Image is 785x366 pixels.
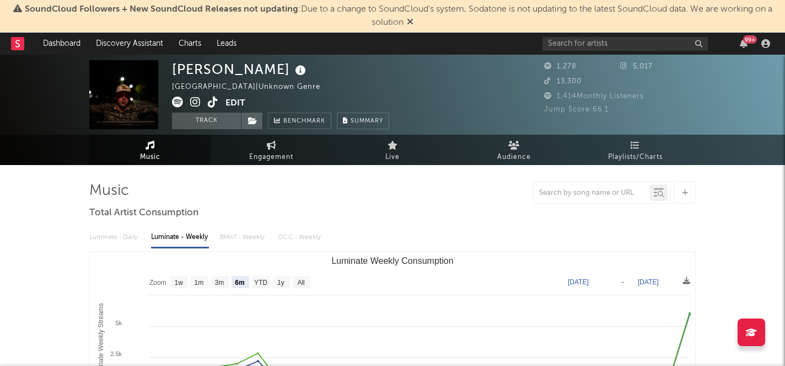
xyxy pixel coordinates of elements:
a: Live [332,135,453,165]
button: Track [172,113,241,129]
text: Zoom [149,279,166,287]
text: 2.5k [110,351,122,357]
div: Luminate - Weekly [151,228,209,247]
button: 99+ [740,39,748,48]
a: Benchmark [268,113,331,129]
span: Summary [351,118,383,124]
span: Live [385,151,400,164]
div: 99 + [743,35,757,44]
div: [PERSON_NAME] [172,60,309,78]
span: 1,278 [544,63,577,70]
button: Summary [337,113,389,129]
text: → [619,278,626,286]
text: YTD [254,279,267,287]
span: Music [140,151,160,164]
a: Discovery Assistant [88,33,171,55]
span: Audience [497,151,531,164]
text: 3m [215,279,224,287]
span: Total Artist Consumption [89,206,198,220]
input: Search by song name or URL [534,189,650,198]
a: Audience [453,135,574,165]
span: 1,414 Monthly Listeners [544,93,644,100]
input: Search for artists [542,37,708,51]
a: Charts [171,33,209,55]
span: 13,300 [544,78,582,85]
text: [DATE] [568,278,589,286]
div: [GEOGRAPHIC_DATA] | Unknown Genre [172,81,333,94]
span: SoundCloud Followers + New SoundCloud Releases not updating [25,5,298,14]
span: Dismiss [407,18,413,27]
a: Playlists/Charts [574,135,696,165]
text: 1w [175,279,184,287]
a: Dashboard [35,33,88,55]
text: 1y [277,279,284,287]
span: Jump Score: 66.1 [544,106,609,113]
text: 6m [235,279,244,287]
a: Engagement [211,135,332,165]
span: 5,017 [620,63,653,70]
text: 5k [115,320,122,326]
span: Benchmark [283,115,325,128]
span: Engagement [249,151,293,164]
a: Leads [209,33,244,55]
text: Luminate Weekly Consumption [331,256,453,266]
button: Edit [225,97,245,110]
text: All [297,279,304,287]
span: : Due to a change to SoundCloud's system, Sodatone is not updating to the latest SoundCloud data.... [25,5,772,27]
text: 1m [195,279,204,287]
text: [DATE] [638,278,659,286]
a: Music [89,135,211,165]
span: Playlists/Charts [608,151,663,164]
